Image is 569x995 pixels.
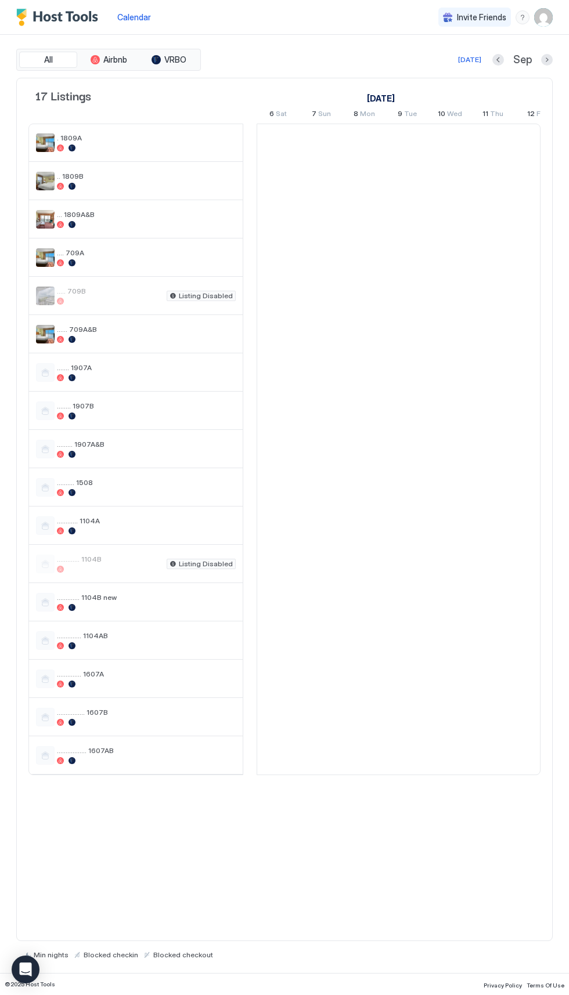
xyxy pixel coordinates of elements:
span: 12 [527,109,535,121]
div: listing image [36,287,55,305]
span: Sun [318,109,331,121]
a: Privacy Policy [484,978,522,990]
span: ...... 709A&B [57,325,236,334]
button: Previous month [492,54,504,66]
span: . 1809A [57,133,236,142]
span: Sep [513,53,532,67]
a: September 7, 2025 [309,107,334,124]
span: ..... 709B [57,287,162,295]
div: menu [516,10,530,24]
div: listing image [36,133,55,152]
div: listing image [36,172,55,190]
div: tab-group [16,49,201,71]
span: Privacy Policy [484,982,522,989]
div: User profile [534,8,553,27]
span: ............. 1104B [57,555,162,563]
span: 11 [482,109,488,121]
button: Next month [541,54,553,66]
a: Calendar [117,11,151,23]
div: [DATE] [458,55,481,65]
span: ................. 1607AB [57,746,236,755]
span: Wed [447,109,462,121]
span: Sat [276,109,287,121]
span: ............. 1104B new [57,593,236,602]
span: .......... 1508 [57,478,236,487]
span: .............. 1607A [57,670,236,678]
span: .. 1809B [57,172,236,180]
span: Mon [360,109,375,121]
span: ............ 1104A [57,516,236,525]
a: Host Tools Logo [16,9,103,26]
a: Terms Of Use [527,978,564,990]
span: 9 [398,109,402,121]
span: .... 709A [57,248,236,257]
span: .............. 1104AB [57,631,236,640]
span: All [44,55,53,65]
a: September 9, 2025 [395,107,420,124]
span: Blocked checkout [153,950,213,959]
span: Blocked checkin [84,950,138,959]
span: Invite Friends [457,12,506,23]
span: ................ 1607B [57,708,236,717]
span: VRBO [164,55,186,65]
span: 6 [269,109,274,121]
span: ........ 1907B [57,401,236,410]
span: 17 Listings [35,86,91,104]
a: September 6, 2025 [267,107,290,124]
button: All [19,52,77,68]
span: Fri [536,109,545,121]
span: Airbnb [103,55,127,65]
span: 7 [312,109,316,121]
span: ......... 1907A&B [57,440,236,448]
span: Tue [404,109,417,121]
span: Min nights [34,950,69,959]
span: Terms Of Use [527,982,564,989]
span: © 2025 Host Tools [5,980,55,988]
span: ... 1809A&B [57,210,236,219]
button: [DATE] [456,53,483,67]
div: listing image [36,248,55,267]
div: Open Intercom Messenger [12,956,39,983]
a: September 6, 2025 [364,90,398,107]
a: September 8, 2025 [351,107,378,124]
span: ....... 1907A [57,363,236,372]
button: VRBO [140,52,198,68]
span: Thu [490,109,503,121]
span: Calendar [117,12,151,22]
div: listing image [36,325,55,343]
a: September 10, 2025 [435,107,465,124]
button: Airbnb [80,52,138,68]
span: 10 [438,109,445,121]
span: 8 [354,109,358,121]
a: September 11, 2025 [480,107,506,124]
div: listing image [36,210,55,229]
a: September 12, 2025 [524,107,548,124]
